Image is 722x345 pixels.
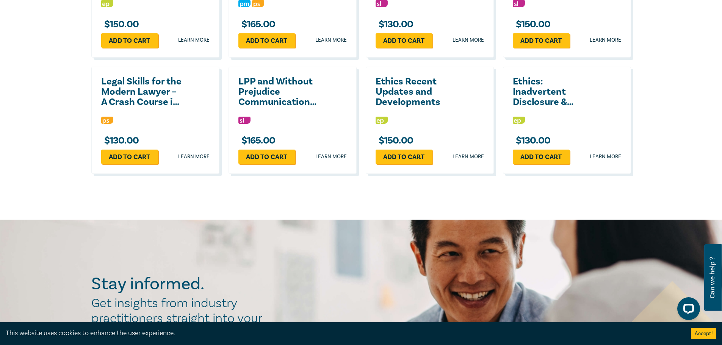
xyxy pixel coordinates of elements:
h2: Get insights from industry practitioners straight into your inbox. [91,296,270,341]
a: Learn more [453,36,484,44]
h3: $ 130.00 [513,136,551,146]
img: Professional Skills [101,117,113,124]
a: Add to cart [238,33,295,48]
img: Ethics & Professional Responsibility [376,117,388,124]
h2: Stay informed. [91,274,270,294]
iframe: LiveChat chat widget [671,294,703,326]
a: Learn more [590,36,621,44]
h3: $ 130.00 [376,19,413,30]
h3: $ 150.00 [376,136,413,146]
h3: $ 165.00 [238,136,276,146]
h3: $ 150.00 [101,19,139,30]
a: Ethics: Inadvertent Disclosure & Client Knowledge [513,76,594,107]
h3: $ 165.00 [238,19,276,30]
a: Add to cart [376,33,432,48]
a: Learn more [453,153,484,161]
img: Ethics & Professional Responsibility [513,117,525,124]
a: Learn more [315,153,347,161]
h3: $ 150.00 [513,19,551,30]
span: Can we help ? [709,249,716,306]
a: Learn more [315,36,347,44]
a: Add to cart [376,150,432,164]
h3: $ 130.00 [101,136,139,146]
a: Add to cart [101,33,158,48]
a: Learn more [178,153,210,161]
a: Add to cart [238,150,295,164]
a: Legal Skills for the Modern Lawyer – A Crash Course in AI and ChatGPT [101,76,183,107]
a: LPP and Without Prejudice Communications Online Bundle [238,76,320,107]
a: Learn more [178,36,210,44]
a: Add to cart [101,150,158,164]
a: Learn more [590,153,621,161]
div: This website uses cookies to enhance the user experience. [6,328,680,338]
a: Add to cart [513,33,570,48]
img: Substantive Law [238,117,251,124]
a: Ethics Recent Updates and Developments [376,76,457,107]
button: Accept cookies [691,328,716,339]
a: Add to cart [513,150,570,164]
